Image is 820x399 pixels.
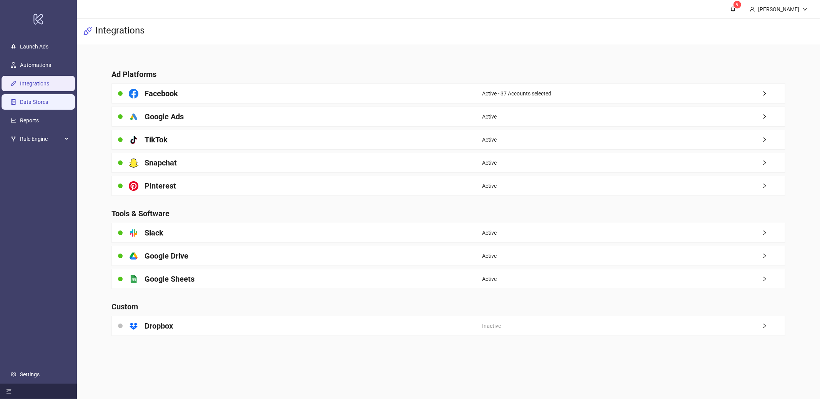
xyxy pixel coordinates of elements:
[20,43,48,50] a: Launch Ads
[111,208,785,219] h4: Tools & Software
[11,136,16,142] span: fork
[83,27,92,36] span: api
[111,107,785,127] a: Google AdsActiveright
[482,252,497,260] span: Active
[111,176,785,196] a: PinterestActiveright
[730,6,736,12] span: bell
[482,112,497,121] span: Active
[6,389,12,394] span: menu-fold
[145,88,178,99] h4: Facebook
[750,7,755,12] span: user
[95,25,145,38] h3: Integrations
[482,182,497,190] span: Active
[145,250,188,261] h4: Google Drive
[762,114,785,119] span: right
[755,5,802,13] div: [PERSON_NAME]
[734,1,741,8] sup: 9
[762,183,785,189] span: right
[145,134,168,145] h4: TikTok
[482,159,497,167] span: Active
[111,316,785,336] a: DropboxInactiveright
[762,230,785,235] span: right
[20,62,51,68] a: Automations
[111,69,785,80] h4: Ad Platforms
[145,157,177,168] h4: Snapchat
[482,275,497,283] span: Active
[20,80,49,87] a: Integrations
[145,274,195,284] h4: Google Sheets
[111,153,785,173] a: SnapchatActiveright
[111,269,785,289] a: Google SheetsActiveright
[482,229,497,237] span: Active
[111,301,785,312] h4: Custom
[482,322,501,330] span: Inactive
[762,276,785,282] span: right
[20,371,40,377] a: Settings
[111,223,785,243] a: SlackActiveright
[145,321,173,331] h4: Dropbox
[20,99,48,105] a: Data Stores
[762,323,785,329] span: right
[111,246,785,266] a: Google DriveActiveright
[802,7,808,12] span: down
[762,137,785,142] span: right
[762,160,785,165] span: right
[111,83,785,104] a: FacebookActive - 37 Accounts selectedright
[111,130,785,150] a: TikTokActiveright
[736,2,739,7] span: 9
[145,111,184,122] h4: Google Ads
[762,91,785,96] span: right
[20,131,62,147] span: Rule Engine
[145,180,176,191] h4: Pinterest
[145,227,163,238] h4: Slack
[20,117,39,124] a: Reports
[482,89,551,98] span: Active - 37 Accounts selected
[482,135,497,144] span: Active
[762,253,785,259] span: right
